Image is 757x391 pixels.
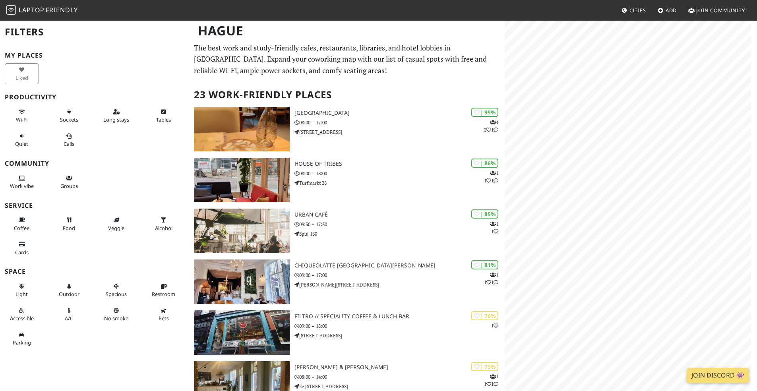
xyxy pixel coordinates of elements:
h3: Space [5,268,184,275]
p: 09:30 – 17:30 [294,221,505,228]
p: [PERSON_NAME][STREET_ADDRESS] [294,281,505,288]
span: Friendly [46,6,77,14]
p: 08:00 – 18:00 [294,170,505,177]
span: Quiet [15,140,28,147]
h3: Urban Café [294,211,505,218]
h3: [GEOGRAPHIC_DATA] [294,110,505,116]
a: Add [654,3,680,17]
h3: Filtro // Speciality Coffee & Lunch Bar [294,313,505,320]
p: 09:00 – 17:00 [294,271,505,279]
button: Sockets [52,105,86,126]
span: Smoke free [104,315,128,322]
button: Coffee [5,213,39,234]
div: | 85% [471,209,498,219]
button: Work vibe [5,172,39,193]
h3: Service [5,202,184,209]
p: 1 1 1 [484,373,498,388]
p: [STREET_ADDRESS] [294,332,505,339]
span: Power sockets [60,116,78,123]
button: Tables [147,105,181,126]
p: 08:00 – 14:00 [294,373,505,381]
a: Filtro // Speciality Coffee & Lunch Bar | 76% 1 Filtro // Speciality Coffee & Lunch Bar 09:00 – 1... [189,310,505,355]
a: Urban Café | 85% 11 Urban Café 09:30 – 17:30 Spui 130 [189,209,505,253]
button: Cards [5,238,39,259]
button: Food [52,213,86,234]
a: Join Community [685,3,748,17]
p: [STREET_ADDRESS] [294,128,505,136]
p: 2e [STREET_ADDRESS] [294,383,505,390]
span: Veggie [108,225,124,232]
button: Parking [5,328,39,349]
h3: Chiqueolatte [GEOGRAPHIC_DATA][PERSON_NAME] [294,262,505,269]
p: 1 1 [490,220,498,235]
h3: House of Tribes [294,161,505,167]
span: Coffee [14,225,29,232]
button: Light [5,280,39,301]
button: Groups [52,172,86,193]
button: Wi-Fi [5,105,39,126]
span: Spacious [106,290,127,298]
p: 1 1 1 [484,169,498,184]
img: LaptopFriendly [6,5,16,15]
span: Accessible [10,315,34,322]
a: Chiqueolatte Den Haag | 81% 111 Chiqueolatte [GEOGRAPHIC_DATA][PERSON_NAME] 09:00 – 17:00 [PERSON... [189,259,505,304]
span: Stable Wi-Fi [16,116,27,123]
p: 1 1 1 [484,271,498,286]
button: Restroom [147,280,181,301]
span: Food [63,225,75,232]
span: Credit cards [15,249,29,256]
span: Video/audio calls [64,140,74,147]
span: Outdoor area [59,290,79,298]
h2: Filters [5,20,184,44]
a: House of Tribes | 86% 111 House of Tribes 08:00 – 18:00 Turfmarkt 28 [189,158,505,202]
a: Barista Cafe Frederikstraat | 99% 421 [GEOGRAPHIC_DATA] 08:00 – 17:00 [STREET_ADDRESS] [189,107,505,151]
a: Cities [618,3,649,17]
p: Turfmarkt 28 [294,179,505,187]
span: Work-friendly tables [156,116,171,123]
p: 09:00 – 18:00 [294,322,505,330]
h3: Community [5,160,184,167]
p: 08:00 – 17:00 [294,119,505,126]
span: Air conditioned [65,315,73,322]
div: | 86% [471,159,498,168]
h2: 23 Work-Friendly Places [194,83,500,107]
button: Spacious [99,280,134,301]
button: Veggie [99,213,134,234]
span: Parking [13,339,31,346]
a: LaptopFriendly LaptopFriendly [6,4,78,17]
span: Pet friendly [159,315,169,322]
h3: My Places [5,52,184,59]
h3: [PERSON_NAME] & [PERSON_NAME] [294,364,505,371]
span: Alcohol [155,225,172,232]
img: Barista Cafe Frederikstraat [194,107,290,151]
div: | 76% [471,311,498,320]
button: No smoke [99,304,134,325]
img: Filtro // Speciality Coffee & Lunch Bar [194,310,290,355]
span: Cities [629,7,646,14]
button: Calls [52,130,86,151]
span: Group tables [60,182,78,190]
button: Quiet [5,130,39,151]
span: Add [666,7,677,14]
h3: Productivity [5,93,184,101]
span: Long stays [103,116,129,123]
div: | 99% [471,108,498,117]
span: Join Community [696,7,745,14]
button: Long stays [99,105,134,126]
span: Restroom [152,290,175,298]
p: The best work and study-friendly cafes, restaurants, libraries, and hotel lobbies in [GEOGRAPHIC_... [194,42,500,76]
button: A/C [52,304,86,325]
img: House of Tribes [194,158,290,202]
p: 4 2 1 [484,118,498,134]
button: Outdoor [52,280,86,301]
h1: Hague [192,20,503,42]
img: Urban Café [194,209,290,253]
span: Natural light [15,290,28,298]
p: Spui 130 [294,230,505,238]
div: | 81% [471,260,498,269]
button: Alcohol [147,213,181,234]
span: Laptop [19,6,45,14]
p: 1 [491,322,498,329]
span: People working [10,182,34,190]
button: Pets [147,304,181,325]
